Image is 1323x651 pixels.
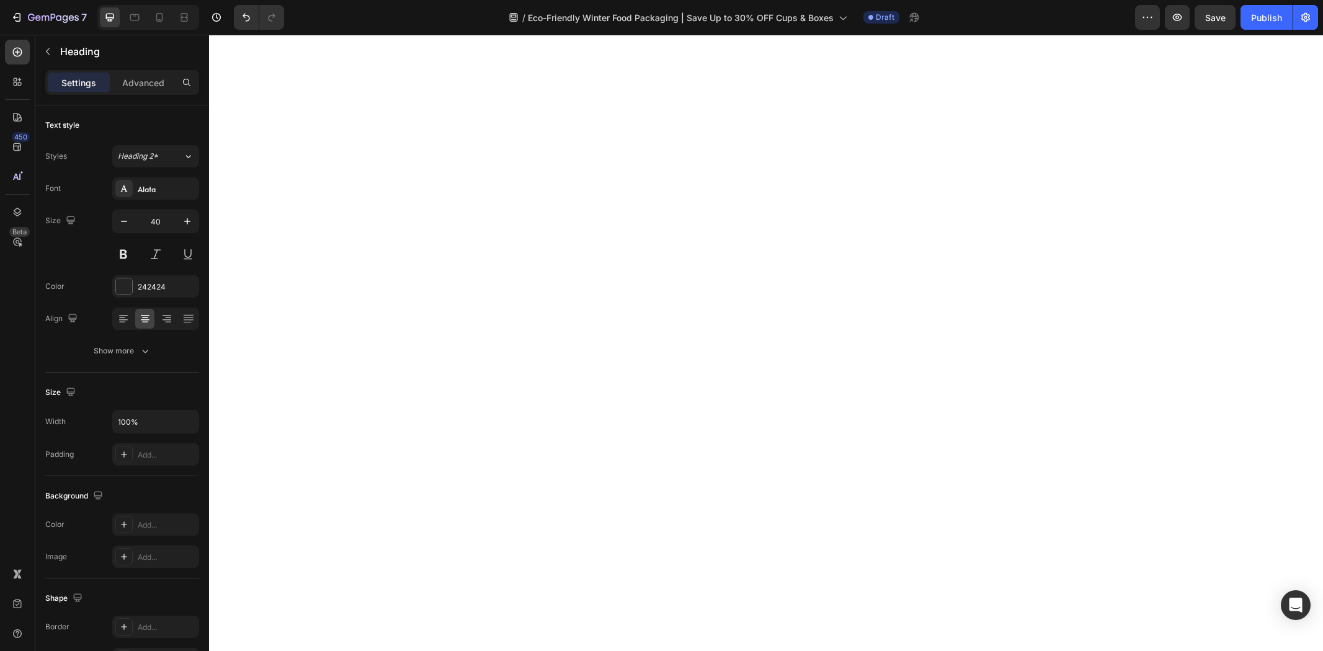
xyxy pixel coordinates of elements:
[118,151,158,162] span: Heading 2*
[45,183,61,194] div: Font
[122,76,164,89] p: Advanced
[45,151,67,162] div: Styles
[45,416,66,427] div: Width
[138,520,196,531] div: Add...
[81,10,87,25] p: 7
[1205,12,1226,23] span: Save
[5,5,92,30] button: 7
[113,410,198,433] input: Auto
[138,622,196,633] div: Add...
[876,12,894,23] span: Draft
[1241,5,1293,30] button: Publish
[1281,590,1311,620] div: Open Intercom Messenger
[60,44,194,59] p: Heading
[45,340,199,362] button: Show more
[1195,5,1236,30] button: Save
[522,11,525,24] span: /
[45,590,85,607] div: Shape
[45,384,78,401] div: Size
[138,281,196,293] div: 242424
[138,184,196,195] div: Alata
[45,488,105,505] div: Background
[45,519,65,530] div: Color
[45,449,74,460] div: Padding
[45,120,79,131] div: Text style
[138,552,196,563] div: Add...
[94,345,151,357] div: Show more
[45,621,69,632] div: Border
[112,145,199,167] button: Heading 2*
[45,281,65,292] div: Color
[45,551,67,562] div: Image
[209,35,1323,651] iframe: To enrich screen reader interactions, please activate Accessibility in Grammarly extension settings
[9,227,30,237] div: Beta
[45,311,80,327] div: Align
[528,11,834,24] span: Eco-Friendly Winter Food Packaging | Save Up to 30% OFF Cups & Boxes
[1251,11,1282,24] div: Publish
[61,76,96,89] p: Settings
[12,132,30,142] div: 450
[234,5,284,30] div: Undo/Redo
[45,213,78,229] div: Size
[138,449,196,461] div: Add...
